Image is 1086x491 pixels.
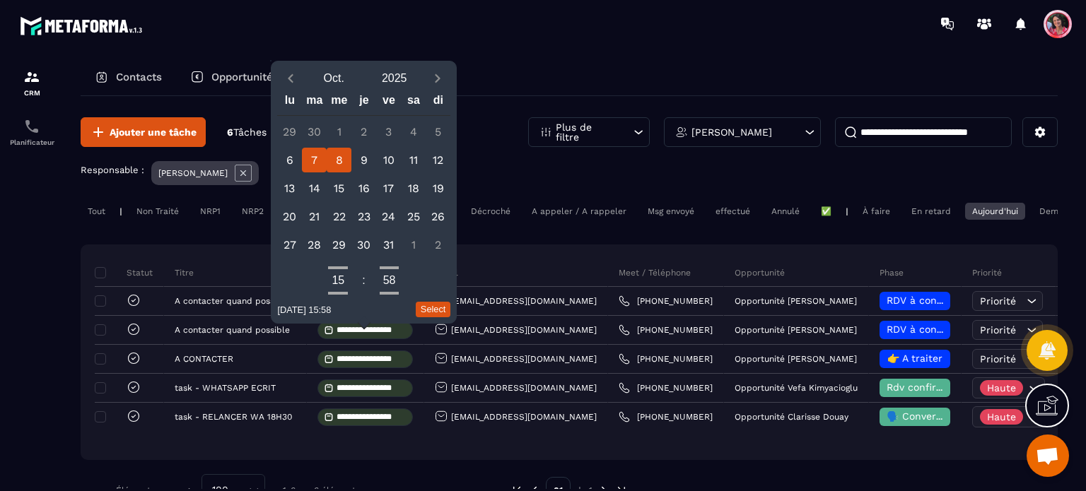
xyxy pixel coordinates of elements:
div: 5 [426,119,450,144]
div: 1 [401,232,426,257]
p: Opportunité Clarisse Douay [735,412,848,422]
div: 31 [376,232,401,257]
button: Open minutes overlay [380,271,399,290]
button: Decrement minutes [380,290,399,296]
button: Increment hours [328,265,348,271]
p: [PERSON_NAME] [691,127,772,137]
p: Meet / Téléphone [619,267,691,278]
span: Tâches [233,126,267,138]
div: 30 [302,119,327,144]
div: 23 [351,204,376,229]
a: [PHONE_NUMBER] [619,411,713,422]
button: Open years overlay [364,66,425,90]
img: logo [20,13,147,39]
div: Demain [1032,203,1078,220]
a: Opportunités [176,61,293,95]
p: Opportunité Vefa Kimyacioglu [735,383,858,393]
div: 8 [327,148,351,172]
div: lu [277,90,302,115]
button: Next month [424,69,450,88]
div: Tout [81,203,112,220]
a: Contacts [81,61,176,95]
span: Priorité [980,295,1016,307]
div: Calendar wrapper [277,90,450,257]
div: me [327,90,351,115]
div: 4 [401,119,426,144]
img: scheduler [23,118,40,135]
div: 18 [401,176,426,201]
div: 29 [277,119,302,144]
div: ve [376,90,401,115]
p: Responsable : [81,165,144,175]
div: 27 [277,232,302,257]
div: 1 [327,119,351,144]
p: Opportunité [PERSON_NAME] [735,325,857,335]
div: Aujourd'hui [965,203,1025,220]
a: [PHONE_NUMBER] [619,382,713,394]
div: 9 [351,148,376,172]
div: 16 [351,176,376,201]
div: di [426,90,450,115]
div: 15 [327,176,351,201]
img: formation [23,69,40,85]
div: effectué [708,203,757,220]
p: Opportunité [735,267,785,278]
p: Priorité [972,267,1002,278]
button: Open hours overlay [328,271,348,290]
span: 🗣️ Conversation en cours [887,410,1012,422]
div: 19 [426,176,450,201]
p: A contacter quand possible [175,296,290,306]
a: formationformationCRM [4,58,60,107]
button: Open months overlay [303,66,364,90]
p: A contacter quand possible [175,325,290,335]
button: Previous month [277,69,303,88]
a: [PHONE_NUMBER] [619,324,713,336]
div: 24 [376,204,401,229]
div: Annulé [764,203,807,220]
div: 20 [277,204,302,229]
p: Phase [880,267,904,278]
div: 28 [302,232,327,257]
div: ✅ [814,203,839,220]
p: Contacts [116,71,162,83]
div: 3 [376,119,401,144]
p: Opportunité [PERSON_NAME] [735,296,857,306]
div: 7 [302,148,327,172]
span: RDV à confimer ❓ [887,324,978,335]
p: task - WHATSAPP ECRIT [175,383,276,393]
div: À faire [856,203,897,220]
p: | [119,206,122,216]
span: Ajouter une tâche [110,125,197,139]
div: Ouvrir le chat [1027,434,1069,477]
p: Statut [98,267,153,278]
span: 👉 A traiter [887,353,942,364]
p: Opportunités [211,71,279,83]
p: task - RELANCER WA 18H30 [175,412,292,422]
div: Msg envoyé [641,203,701,220]
p: A CONTACTER [175,354,233,364]
span: Priorité [980,353,1016,365]
span: Rdv confirmé ✅ [887,381,967,393]
div: 21 [302,204,327,229]
div: NRP1 [193,203,228,220]
p: Planificateur [4,138,60,146]
div: En retard [904,203,958,220]
button: Select [416,302,451,317]
div: 25 [401,204,426,229]
div: 07/10/2025 15:58 [277,304,331,315]
p: CRM [4,89,60,97]
div: ma [302,90,327,115]
div: 12 [426,148,450,172]
p: | [846,206,848,216]
div: NRP2 [235,203,271,220]
a: [PHONE_NUMBER] [619,295,713,307]
div: Calendar days [277,119,450,257]
button: Ajouter une tâche [81,117,206,147]
p: Titre [175,267,194,278]
p: Plus de filtre [556,122,618,142]
div: Non Traité [129,203,186,220]
div: sa [401,90,426,115]
div: : [355,274,372,287]
div: 22 [327,204,351,229]
div: A appeler / A rappeler [525,203,633,220]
